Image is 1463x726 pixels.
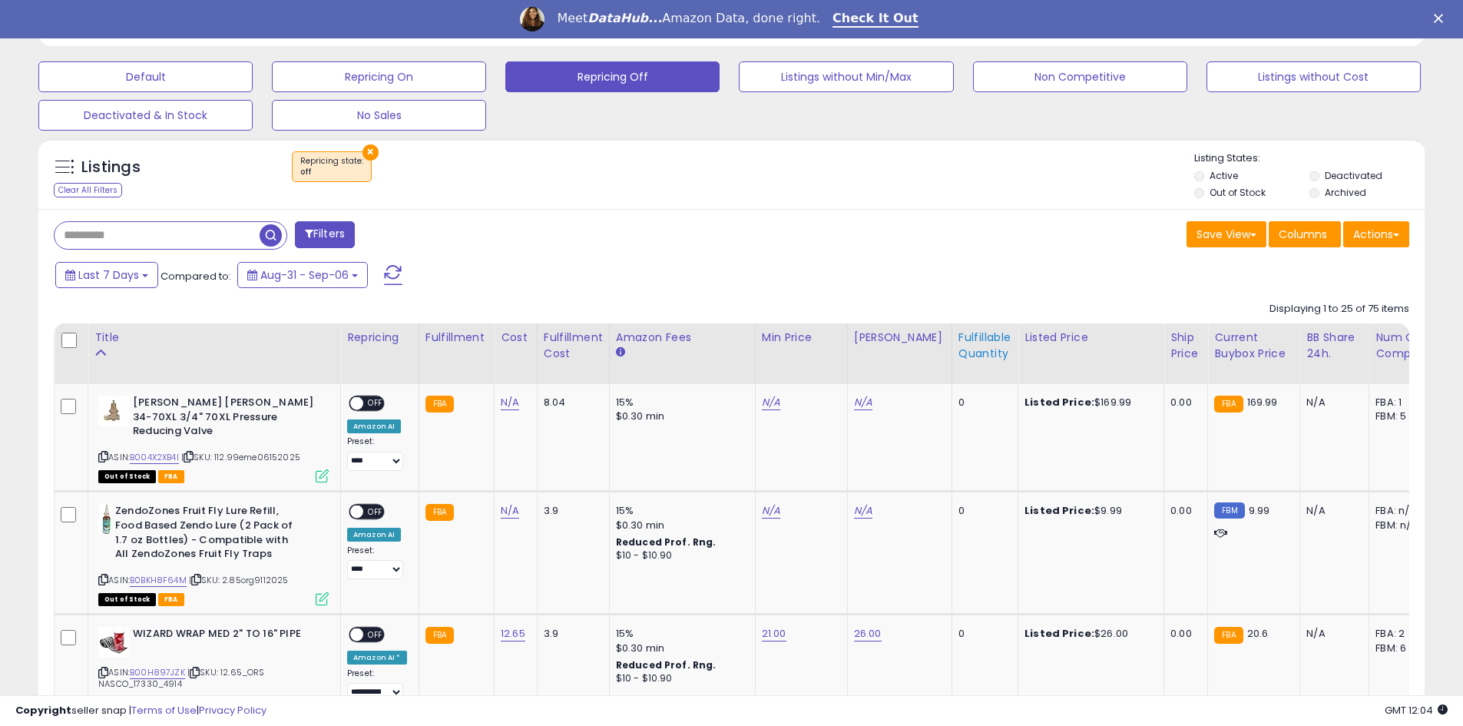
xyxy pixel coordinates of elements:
span: 20.6 [1247,626,1269,641]
div: 0 [958,627,1006,641]
a: N/A [762,395,780,410]
div: N/A [1306,627,1357,641]
div: N/A [1306,396,1357,409]
a: N/A [854,503,872,519]
a: Privacy Policy [199,703,266,718]
b: Listed Price: [1024,395,1094,409]
div: FBA: 1 [1375,396,1426,409]
div: Clear All Filters [54,183,122,197]
button: Repricing On [272,61,486,92]
b: Reduced Prof. Rng. [616,658,717,671]
div: FBM: n/a [1375,519,1426,532]
strong: Copyright [15,703,71,718]
label: Deactivated [1325,169,1382,182]
img: 312z1RxdhZL._SL40_.jpg [98,396,129,426]
div: Listed Price [1024,330,1157,346]
div: FBM: 6 [1375,641,1426,655]
div: Close [1434,14,1449,23]
div: off [300,167,363,177]
span: OFF [363,397,388,410]
small: FBM [1214,502,1244,519]
div: [PERSON_NAME] [854,330,945,346]
div: ASIN: [98,396,329,481]
div: seller snap | | [15,704,266,718]
a: N/A [854,395,872,410]
div: Repricing [347,330,412,346]
a: 26.00 [854,626,882,641]
a: Terms of Use [131,703,197,718]
span: All listings that are currently out of stock and unavailable for purchase on Amazon [98,593,156,606]
div: 0.00 [1170,504,1196,518]
div: $26.00 [1024,627,1152,641]
label: Active [1210,169,1238,182]
div: FBA: n/a [1375,504,1426,518]
b: WIZARD WRAP MED 2" TO 16" PIPE [133,627,319,645]
span: 9.99 [1249,503,1270,518]
label: Archived [1325,186,1366,199]
div: Min Price [762,330,841,346]
span: | SKU: 12.65_ORS NASCO_17330_4914 [98,666,265,689]
div: $10 - $10.90 [616,672,743,685]
small: Amazon Fees. [616,346,625,360]
button: Save View [1187,221,1266,247]
b: Listed Price: [1024,503,1094,518]
span: Last 7 Days [78,267,139,283]
div: Preset: [347,668,407,703]
a: N/A [501,395,519,410]
div: $0.30 min [616,519,743,532]
div: Amazon Fees [616,330,749,346]
img: 41Lo6uQlhFL._SL40_.jpg [98,627,129,658]
button: Actions [1343,221,1409,247]
button: Columns [1269,221,1341,247]
a: B0BKH8F64M [130,574,187,587]
p: Listing States: [1194,151,1425,166]
a: B004X2XB4I [130,451,179,464]
span: Repricing state : [300,155,363,178]
small: FBA [425,627,454,644]
small: FBA [425,504,454,521]
div: Amazon AI [347,419,401,433]
a: Check It Out [832,11,919,28]
div: N/A [1306,504,1357,518]
div: 3.9 [544,627,597,641]
div: Fulfillment Cost [544,330,603,362]
span: OFF [363,506,388,519]
div: $169.99 [1024,396,1152,409]
div: Preset: [347,545,407,580]
span: | SKU: 2.85org9112025 [189,574,289,586]
div: 15% [616,396,743,409]
div: FBA: 2 [1375,627,1426,641]
div: $0.30 min [616,409,743,423]
label: Out of Stock [1210,186,1266,199]
span: OFF [363,628,388,641]
div: 15% [616,627,743,641]
span: Aug-31 - Sep-06 [260,267,349,283]
a: 12.65 [501,626,525,641]
button: Default [38,61,253,92]
span: 169.99 [1247,395,1278,409]
div: Current Buybox Price [1214,330,1293,362]
span: FBA [158,593,184,606]
div: 0 [958,396,1006,409]
div: ASIN: [98,627,329,708]
b: ZendoZones Fruit Fly Lure Refill, Food Based Zendo Lure (2 Pack of 1.7 oz Bottles) - Compatible w... [115,504,302,565]
span: Compared to: [161,269,231,283]
div: $9.99 [1024,504,1152,518]
div: $0.30 min [616,641,743,655]
div: Ship Price [1170,330,1201,362]
div: Meet Amazon Data, done right. [557,11,820,26]
i: DataHub... [588,11,662,25]
b: Reduced Prof. Rng. [616,535,717,549]
a: N/A [762,503,780,519]
div: Cost [501,330,531,346]
h5: Listings [81,157,141,178]
div: Title [94,330,334,346]
b: Listed Price: [1024,626,1094,641]
div: 3.9 [544,504,597,518]
div: BB Share 24h. [1306,330,1362,362]
button: Aug-31 - Sep-06 [237,262,368,288]
div: ASIN: [98,504,329,604]
div: Fulfillment [425,330,488,346]
div: Displaying 1 to 25 of 75 items [1269,302,1409,317]
span: All listings that are currently out of stock and unavailable for purchase on Amazon [98,470,156,483]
